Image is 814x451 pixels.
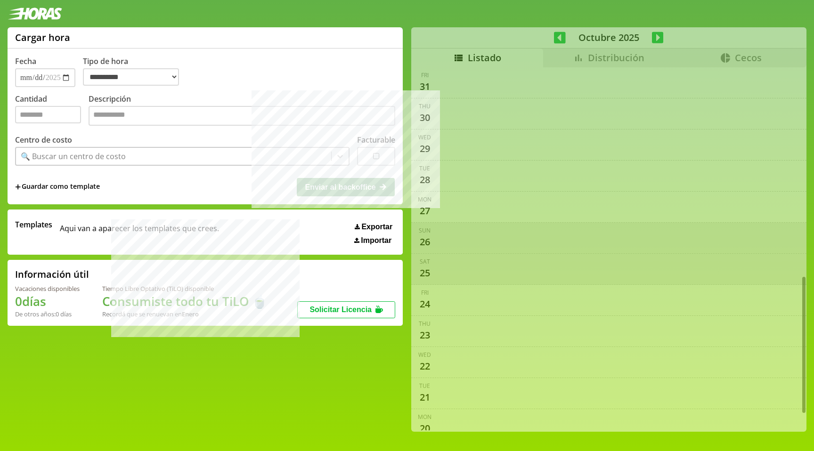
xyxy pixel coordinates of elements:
[60,219,219,245] span: Aqui van a aparecer los templates que crees.
[352,222,395,232] button: Exportar
[15,219,52,230] span: Templates
[8,8,62,20] img: logotipo
[15,310,80,318] div: De otros años: 0 días
[15,293,80,310] h1: 0 días
[89,94,395,128] label: Descripción
[15,31,70,44] h1: Cargar hora
[357,135,395,145] label: Facturable
[15,182,21,192] span: +
[102,284,267,293] div: Tiempo Libre Optativo (TiLO) disponible
[361,236,391,245] span: Importar
[102,310,267,318] div: Recordá que se renuevan en
[102,293,267,310] h1: Consumiste todo tu TiLO 🍵
[21,151,126,161] div: 🔍 Buscar un centro de costo
[182,310,199,318] b: Enero
[297,301,395,318] button: Solicitar Licencia
[15,182,100,192] span: +Guardar como template
[89,106,395,126] textarea: Descripción
[15,268,89,281] h2: Información útil
[361,223,392,231] span: Exportar
[15,284,80,293] div: Vacaciones disponibles
[15,135,72,145] label: Centro de costo
[83,56,187,87] label: Tipo de hora
[15,94,89,128] label: Cantidad
[309,306,372,314] span: Solicitar Licencia
[15,56,36,66] label: Fecha
[15,106,81,123] input: Cantidad
[83,68,179,86] select: Tipo de hora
